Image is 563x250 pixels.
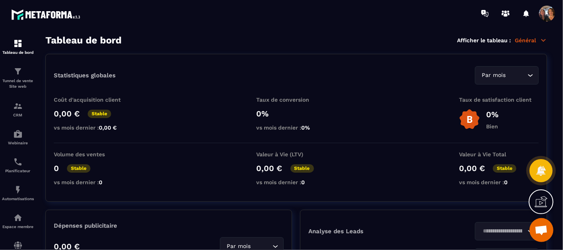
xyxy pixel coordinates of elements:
p: CRM [2,113,34,117]
p: 0% [486,110,498,119]
img: formation [13,39,23,48]
input: Search for option [480,227,526,236]
a: formationformationCRM [2,95,34,123]
p: 0,00 € [54,109,80,118]
img: automations [13,213,23,222]
p: Taux de conversion [257,96,336,103]
a: formationformationTableau de bord [2,33,34,61]
p: Webinaire [2,141,34,145]
h3: Tableau de bord [45,35,122,46]
p: 0,00 € [257,163,282,173]
a: automationsautomationsEspace membre [2,207,34,235]
p: Stable [88,110,111,118]
p: Statistiques globales [54,72,116,79]
a: automationsautomationsAutomatisations [2,179,34,207]
p: vs mois dernier : [54,124,133,131]
div: Search for option [475,66,539,85]
input: Search for option [508,71,526,80]
p: Planificateur [2,169,34,173]
p: 0% [257,109,336,118]
p: Bien [486,123,498,130]
span: 0 [99,179,102,185]
p: Coût d'acquisition client [54,96,133,103]
p: Afficher le tableau : [457,37,511,43]
p: 0,00 € [459,163,485,173]
img: automations [13,185,23,195]
p: Valeur à Vie Total [459,151,539,157]
span: 0,00 € [99,124,117,131]
a: formationformationTunnel de vente Site web [2,61,34,95]
a: automationsautomationsWebinaire [2,123,34,151]
img: logo [11,7,83,22]
span: 0 [504,179,508,185]
p: Stable [493,164,516,173]
p: Automatisations [2,197,34,201]
p: Tableau de bord [2,50,34,55]
p: vs mois dernier : [459,179,539,185]
p: Analyse des Leads [308,228,424,235]
img: automations [13,129,23,139]
p: Général [515,37,547,44]
p: vs mois dernier : [257,124,336,131]
p: Stable [67,164,90,173]
p: vs mois dernier : [257,179,336,185]
p: Espace membre [2,224,34,229]
img: formation [13,101,23,111]
p: Dépenses publicitaire [54,222,284,229]
div: Ouvrir le chat [530,218,553,242]
p: 0 [54,163,59,173]
div: Search for option [475,222,539,240]
img: b-badge-o.b3b20ee6.svg [459,109,480,130]
p: Taux de satisfaction client [459,96,539,103]
p: Volume des ventes [54,151,133,157]
span: 0% [302,124,310,131]
span: 0 [302,179,305,185]
a: schedulerschedulerPlanificateur [2,151,34,179]
img: formation [13,67,23,76]
span: Par mois [480,71,508,80]
img: scheduler [13,157,23,167]
p: vs mois dernier : [54,179,133,185]
p: Valeur à Vie (LTV) [257,151,336,157]
p: Tunnel de vente Site web [2,78,34,89]
p: Stable [290,164,314,173]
